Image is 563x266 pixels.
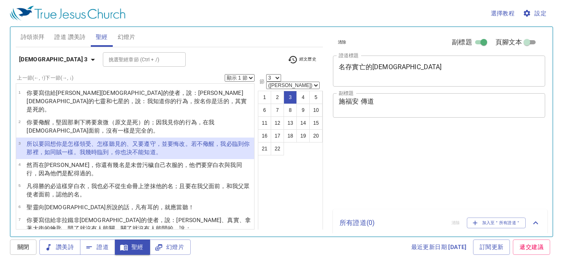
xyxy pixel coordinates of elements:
[473,239,510,255] a: 訂閱更新
[339,63,539,79] textarea: 名存實亡的[DEMOGRAPHIC_DATA]
[27,161,252,177] p: 然而
[27,170,97,177] wg3326: 行
[27,203,194,211] p: 聖靈
[27,162,242,177] wg4554: ，你還有
[17,75,73,80] label: 上一節 (←, ↑) 下一節 (→, ↓)
[96,32,108,42] span: 聖經
[339,97,539,113] textarea: 施福安 傳道
[495,37,522,47] span: 頁腳文本
[167,225,191,232] wg455: 的，說：
[284,91,297,104] button: 3
[18,183,20,188] span: 5
[115,239,150,255] button: 聖經
[18,217,20,222] span: 7
[18,119,20,124] span: 2
[27,162,242,177] wg3641: 名
[271,142,284,155] button: 22
[39,191,85,198] wg32: 面前
[333,37,352,47] button: 清除
[156,225,191,232] wg3762: 能開
[147,127,159,134] wg4137: 的。
[27,119,214,134] wg1127: ，堅固
[156,149,162,155] wg1097: 。
[284,104,297,117] button: 8
[27,106,50,113] wg2532: 是
[27,217,251,232] wg5359: [DEMOGRAPHIC_DATA]
[88,127,159,134] wg2316: 面前
[39,239,80,255] button: 讚美詩
[27,118,252,135] p: 你要
[27,119,214,134] wg1096: 儆醒
[144,149,161,155] wg3364: 知道
[309,104,323,117] button: 10
[340,218,445,228] p: 所有證道 ( 0 )
[27,89,247,113] wg1577: 的使者
[258,129,271,143] button: 16
[118,204,194,210] wg3004: 的話，凡有
[19,54,88,65] b: [DEMOGRAPHIC_DATA] 3
[21,32,45,42] span: 詩頌崇拜
[309,91,323,104] button: 5
[309,129,323,143] button: 20
[27,183,250,198] wg1537: 生命
[27,183,250,198] wg3528: 必這樣穿
[80,225,191,232] wg455: 就
[44,106,50,113] wg3498: 。
[27,140,250,155] wg2532: 悔改
[27,183,250,198] wg4016: 白
[80,191,85,198] wg3686: 。
[27,140,250,155] wg2532: 遵守
[27,162,242,177] wg3435: 自己
[27,183,250,198] wg2222: 冊
[296,116,310,130] button: 14
[472,219,521,227] span: 加入至＂所有證道＂
[27,98,247,113] wg2316: 的七
[467,218,526,228] button: 加入至＂所有證道＂
[27,140,250,155] wg1909: 你
[74,191,85,198] wg846: 名
[62,225,191,232] wg2807: 、開了
[408,239,470,255] a: 最近更新日期 [DATE]
[480,242,504,252] span: 訂閱更新
[44,225,191,232] wg1138: 的鑰匙
[33,106,50,113] wg1488: 死的
[87,242,109,252] span: 證道
[105,55,170,64] input: Type Bible Reference
[18,90,20,94] span: 1
[115,225,191,232] wg2808: 、關了
[103,225,191,232] wg3762: 能關
[513,239,550,255] a: 遞交建議
[147,204,194,210] wg2192: 耳
[27,89,247,113] wg32: ，說
[283,53,321,66] button: 經文歷史
[27,98,247,113] wg2033: 靈
[27,119,214,134] wg4741: 那剩下
[27,140,250,155] wg2983: 、怎樣聽見
[68,170,97,177] wg1526: 配得過的
[27,140,250,155] wg2240: 到
[27,140,252,156] p: 所以
[27,162,242,177] wg3022: 衣與我
[100,127,159,134] wg1799: ，沒有
[91,170,97,177] wg514: 。
[27,140,250,155] wg3340: 。若不
[27,140,250,155] wg4459: 領受
[80,239,115,255] button: 證道
[33,170,97,177] wg4043: ，因為
[521,6,550,21] button: 設定
[132,225,191,232] wg2808: 就
[27,217,251,232] wg1125: 給非拉鐵非
[271,91,284,104] button: 2
[27,119,214,134] wg3062: 將要
[27,162,242,177] wg2192: 幾
[330,126,504,206] iframe: from-child
[138,225,191,232] wg2532: 沒有人
[27,162,242,177] wg1700: 同
[153,204,194,210] wg3775: 的，就應當聽
[288,55,316,65] span: 經文歷史
[27,162,242,177] wg1722: [PERSON_NAME]
[27,183,250,198] wg3022: 衣
[18,204,20,209] span: 6
[27,183,250,198] wg976: 上塗抹
[27,182,252,198] p: 凡得勝的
